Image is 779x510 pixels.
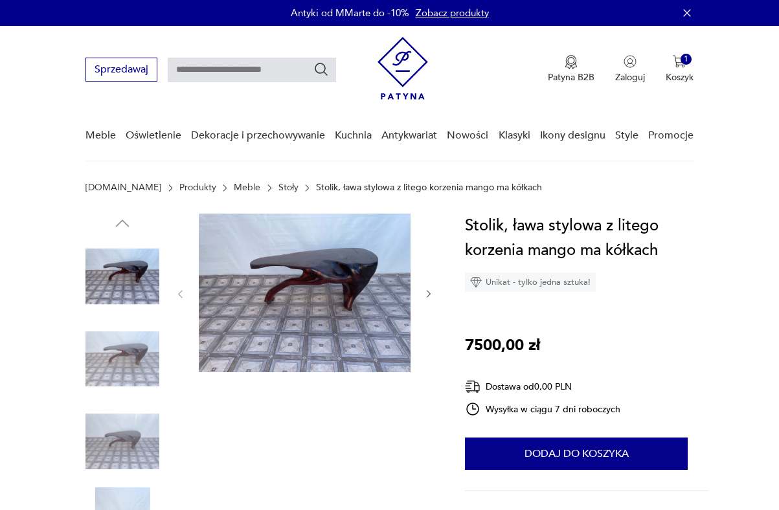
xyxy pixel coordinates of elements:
[381,111,437,161] a: Antykwariat
[291,6,409,19] p: Antyki od MMarte do -10%
[85,239,159,313] img: Zdjęcie produktu Stolik, ława stylowa z litego korzenia mango ma kółkach
[548,55,594,83] a: Ikona medaluPatyna B2B
[470,276,482,288] img: Ikona diamentu
[465,333,540,358] p: 7500,00 zł
[447,111,488,161] a: Nowości
[465,272,596,292] div: Unikat - tylko jedna sztuka!
[313,61,329,77] button: Szukaj
[278,183,299,193] a: Stoły
[85,111,116,161] a: Meble
[378,37,428,100] img: Patyna - sklep z meblami i dekoracjami vintage
[85,66,157,75] a: Sprzedawaj
[548,71,594,83] p: Patyna B2B
[85,58,157,82] button: Sprzedawaj
[316,183,542,193] p: Stolik, ława stylowa z litego korzenia mango ma kółkach
[681,54,692,65] div: 1
[465,401,620,417] div: Wysyłka w ciągu 7 dni roboczych
[85,405,159,478] img: Zdjęcie produktu Stolik, ława stylowa z litego korzenia mango ma kółkach
[615,55,645,83] button: Zaloguj
[416,6,489,19] a: Zobacz produkty
[199,214,411,372] img: Zdjęcie produktu Stolik, ława stylowa z litego korzenia mango ma kółkach
[85,183,161,193] a: [DOMAIN_NAME]
[335,111,372,161] a: Kuchnia
[540,111,605,161] a: Ikony designu
[615,111,638,161] a: Style
[615,71,645,83] p: Zaloguj
[499,111,530,161] a: Klasyki
[548,55,594,83] button: Patyna B2B
[126,111,181,161] a: Oświetlenie
[666,71,694,83] p: Koszyk
[465,379,620,395] div: Dostawa od 0,00 PLN
[465,214,708,263] h1: Stolik, ława stylowa z litego korzenia mango ma kółkach
[666,55,694,83] button: 1Koszyk
[85,322,159,396] img: Zdjęcie produktu Stolik, ława stylowa z litego korzenia mango ma kółkach
[624,55,637,68] img: Ikonka użytkownika
[179,183,216,193] a: Produkty
[465,379,480,395] img: Ikona dostawy
[648,111,694,161] a: Promocje
[673,55,686,68] img: Ikona koszyka
[465,438,688,470] button: Dodaj do koszyka
[565,55,578,69] img: Ikona medalu
[234,183,260,193] a: Meble
[191,111,325,161] a: Dekoracje i przechowywanie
